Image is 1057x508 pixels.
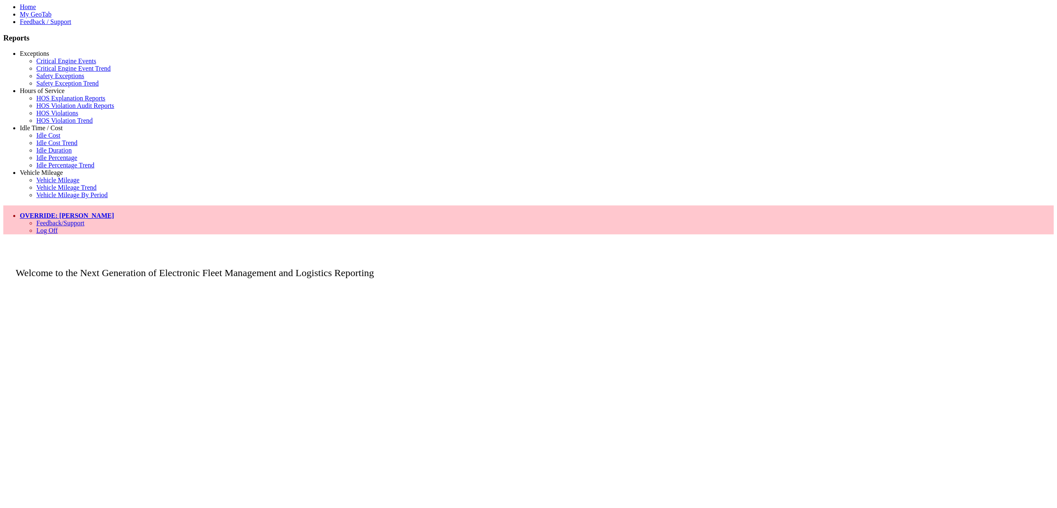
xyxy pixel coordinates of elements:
[20,169,63,176] a: Vehicle Mileage
[36,147,72,154] a: Idle Duration
[20,124,63,131] a: Idle Time / Cost
[36,132,60,139] a: Idle Cost
[36,102,114,109] a: HOS Violation Audit Reports
[3,255,1054,279] p: Welcome to the Next Generation of Electronic Fleet Management and Logistics Reporting
[20,212,114,219] a: OVERRIDE: [PERSON_NAME]
[20,3,36,10] a: Home
[36,65,111,72] a: Critical Engine Event Trend
[36,227,58,234] a: Log Off
[36,80,99,87] a: Safety Exception Trend
[36,176,79,184] a: Vehicle Mileage
[36,139,78,146] a: Idle Cost Trend
[36,191,108,198] a: Vehicle Mileage By Period
[36,219,84,227] a: Feedback/Support
[36,154,77,161] a: Idle Percentage
[36,110,78,117] a: HOS Violations
[3,33,1054,43] h3: Reports
[20,50,49,57] a: Exceptions
[36,184,97,191] a: Vehicle Mileage Trend
[36,117,93,124] a: HOS Violation Trend
[36,72,84,79] a: Safety Exceptions
[36,95,105,102] a: HOS Explanation Reports
[20,18,71,25] a: Feedback / Support
[36,162,94,169] a: Idle Percentage Trend
[20,11,52,18] a: My GeoTab
[36,57,96,64] a: Critical Engine Events
[20,87,64,94] a: Hours of Service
